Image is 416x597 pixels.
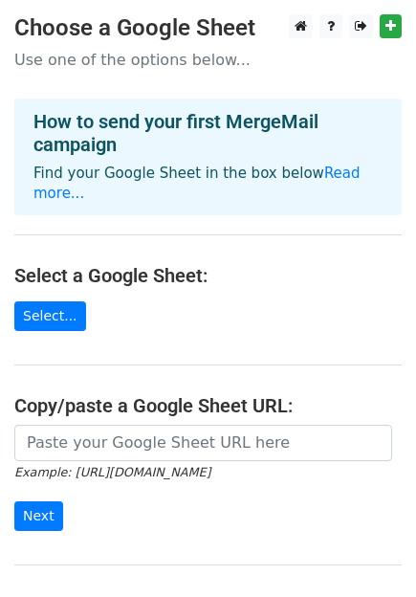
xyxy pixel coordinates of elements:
small: Example: [URL][DOMAIN_NAME] [14,465,210,479]
p: Use one of the options below... [14,50,402,70]
h4: How to send your first MergeMail campaign [33,110,383,156]
a: Select... [14,301,86,331]
input: Paste your Google Sheet URL here [14,425,392,461]
h3: Choose a Google Sheet [14,14,402,42]
a: Read more... [33,165,361,202]
iframe: Chat Widget [320,505,416,597]
input: Next [14,501,63,531]
h4: Select a Google Sheet: [14,264,402,287]
p: Find your Google Sheet in the box below [33,164,383,204]
h4: Copy/paste a Google Sheet URL: [14,394,402,417]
